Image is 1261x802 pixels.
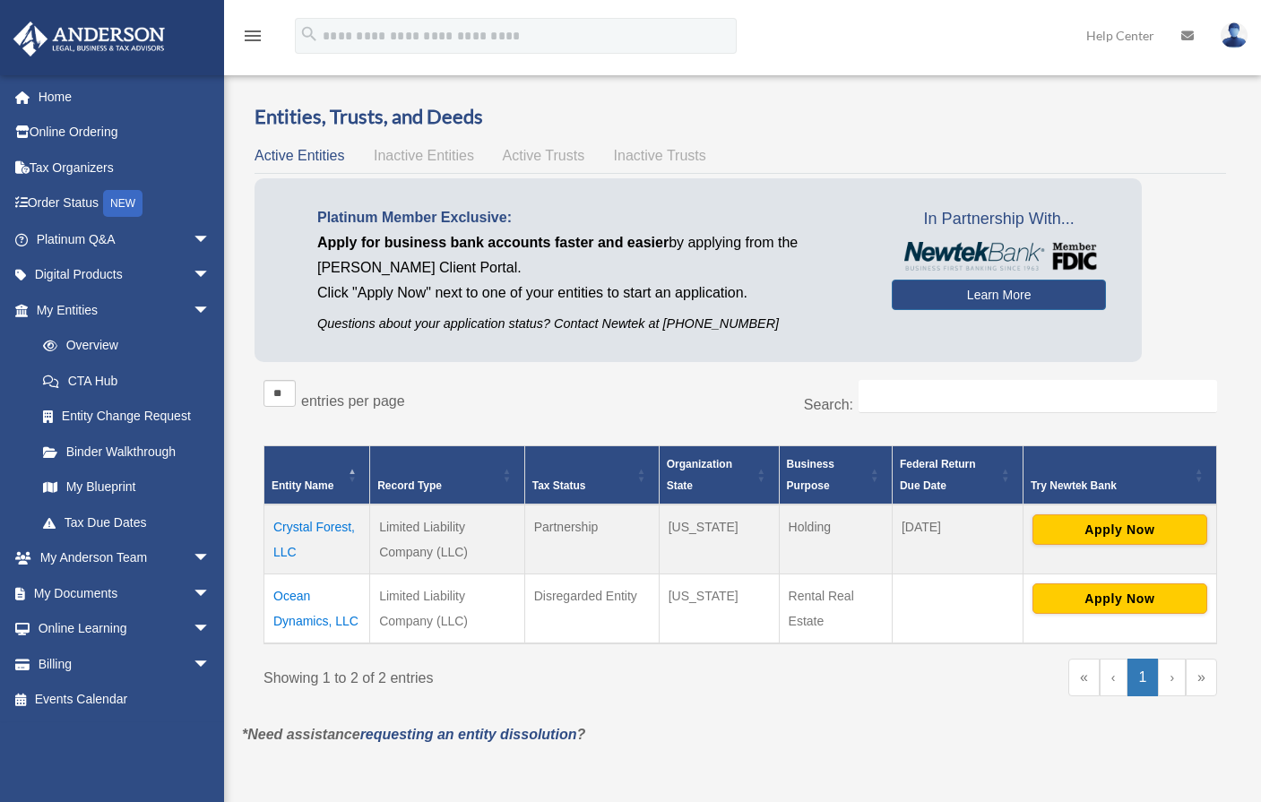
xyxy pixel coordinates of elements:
[377,479,442,492] span: Record Type
[301,393,405,409] label: entries per page
[264,574,370,644] td: Ocean Dynamics, LLC
[242,727,585,742] em: *Need assistance ?
[1127,659,1159,696] a: 1
[25,470,229,505] a: My Blueprint
[317,280,865,306] p: Click "Apply Now" next to one of your entities to start an application.
[1068,659,1100,696] a: First
[242,25,263,47] i: menu
[659,574,779,644] td: [US_STATE]
[13,575,238,611] a: My Documentsarrow_drop_down
[299,24,319,44] i: search
[193,540,229,577] span: arrow_drop_down
[370,446,524,505] th: Record Type: Activate to sort
[779,446,892,505] th: Business Purpose: Activate to sort
[317,313,865,335] p: Questions about your application status? Contact Newtek at [PHONE_NUMBER]
[892,205,1106,234] span: In Partnership With...
[787,458,834,492] span: Business Purpose
[25,399,229,435] a: Entity Change Request
[193,611,229,648] span: arrow_drop_down
[1032,583,1207,614] button: Apply Now
[779,574,892,644] td: Rental Real Estate
[374,148,474,163] span: Inactive Entities
[193,292,229,329] span: arrow_drop_down
[892,446,1023,505] th: Federal Return Due Date: Activate to sort
[524,504,659,574] td: Partnership
[25,434,229,470] a: Binder Walkthrough
[659,504,779,574] td: [US_STATE]
[13,257,238,293] a: Digital Productsarrow_drop_down
[13,185,238,222] a: Order StatusNEW
[193,221,229,258] span: arrow_drop_down
[1221,22,1248,48] img: User Pic
[659,446,779,505] th: Organization State: Activate to sort
[317,205,865,230] p: Platinum Member Exclusive:
[25,328,220,364] a: Overview
[1032,514,1207,545] button: Apply Now
[900,458,976,492] span: Federal Return Due Date
[103,190,143,217] div: NEW
[317,230,865,280] p: by applying from the [PERSON_NAME] Client Portal.
[524,574,659,644] td: Disregarded Entity
[13,79,238,115] a: Home
[13,611,238,647] a: Online Learningarrow_drop_down
[317,235,669,250] span: Apply for business bank accounts faster and easier
[13,115,238,151] a: Online Ordering
[901,242,1097,271] img: NewtekBankLogoSM.png
[13,540,238,576] a: My Anderson Teamarrow_drop_down
[370,574,524,644] td: Limited Liability Company (LLC)
[272,479,333,492] span: Entity Name
[13,646,238,682] a: Billingarrow_drop_down
[804,397,853,412] label: Search:
[25,504,229,540] a: Tax Due Dates
[1186,659,1217,696] a: Last
[532,479,586,492] span: Tax Status
[1023,446,1216,505] th: Try Newtek Bank : Activate to sort
[614,148,706,163] span: Inactive Trusts
[13,292,229,328] a: My Entitiesarrow_drop_down
[13,150,238,185] a: Tax Organizers
[8,22,170,56] img: Anderson Advisors Platinum Portal
[263,659,727,691] div: Showing 1 to 2 of 2 entries
[242,31,263,47] a: menu
[255,103,1226,131] h3: Entities, Trusts, and Deeds
[193,575,229,612] span: arrow_drop_down
[264,446,370,505] th: Entity Name: Activate to invert sorting
[193,257,229,294] span: arrow_drop_down
[360,727,577,742] a: requesting an entity dissolution
[1100,659,1127,696] a: Previous
[892,280,1106,310] a: Learn More
[524,446,659,505] th: Tax Status: Activate to sort
[1158,659,1186,696] a: Next
[503,148,585,163] span: Active Trusts
[255,148,344,163] span: Active Entities
[13,221,238,257] a: Platinum Q&Aarrow_drop_down
[264,504,370,574] td: Crystal Forest, LLC
[25,363,229,399] a: CTA Hub
[1031,475,1189,496] div: Try Newtek Bank
[13,682,238,718] a: Events Calendar
[370,504,524,574] td: Limited Liability Company (LLC)
[667,458,732,492] span: Organization State
[779,504,892,574] td: Holding
[892,504,1023,574] td: [DATE]
[193,646,229,683] span: arrow_drop_down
